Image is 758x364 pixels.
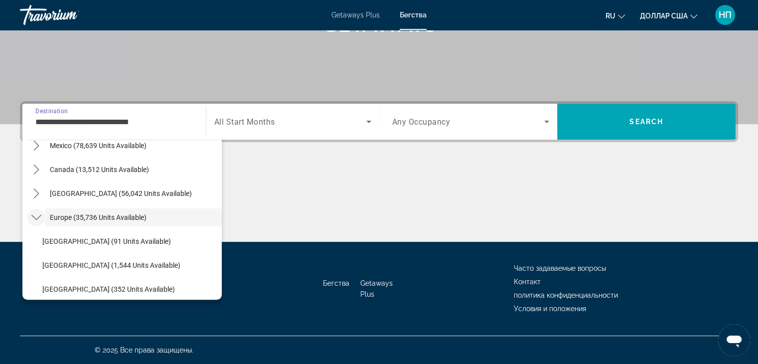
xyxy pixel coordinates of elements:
[331,11,380,19] a: Getaways Plus
[400,11,427,19] a: Бегства
[27,185,45,202] button: Toggle Caribbean & Atlantic Islands (56,042 units available) submenu
[514,278,541,286] a: Контакт
[712,4,738,25] button: Меню пользователя
[37,256,222,274] button: Select destination: Austria (1,544 units available)
[360,279,393,298] a: Getaways Plus
[640,12,688,20] font: доллар США
[27,137,45,155] button: Toggle Mexico (78,639 units available) submenu
[95,346,193,354] font: © 2025 Все права защищены.
[35,107,68,114] span: Destination
[20,2,120,28] a: Травориум
[50,189,192,197] span: [GEOGRAPHIC_DATA] (56,042 units available)
[37,232,222,250] button: Select destination: Andorra (91 units available)
[45,184,222,202] button: Select destination: Caribbean & Atlantic Islands (56,042 units available)
[718,324,750,356] iframe: Кнопка для запуска окна сообщений
[22,104,736,140] div: Search widget
[323,279,349,287] a: Бегства
[606,8,625,23] button: Изменить язык
[42,237,171,245] span: [GEOGRAPHIC_DATA] (91 units available)
[45,208,222,226] button: Select destination: Europe (35,736 units available)
[45,137,222,155] button: Select destination: Mexico (78,639 units available)
[42,261,180,269] span: [GEOGRAPHIC_DATA] (1,544 units available)
[514,305,586,313] a: Условия и положения
[50,142,147,150] span: Mexico (78,639 units available)
[606,12,615,20] font: ru
[392,117,451,127] span: Any Occupancy
[514,291,618,299] a: политика конфиденциальности
[557,104,736,140] button: Search
[45,161,222,179] button: Select destination: Canada (13,512 units available)
[35,116,193,128] input: Select destination
[27,161,45,179] button: Toggle Canada (13,512 units available) submenu
[50,213,147,221] span: Europe (35,736 units available)
[42,285,175,293] span: [GEOGRAPHIC_DATA] (352 units available)
[214,117,275,127] span: All Start Months
[22,135,222,300] div: Destination options
[640,8,697,23] button: Изменить валюту
[629,118,663,126] span: Search
[514,264,606,272] a: Часто задаваемые вопросы
[27,209,45,226] button: Toggle Europe (35,736 units available) submenu
[719,9,732,20] font: НП
[37,280,222,298] button: Select destination: Belgium (352 units available)
[50,166,149,174] span: Canada (13,512 units available)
